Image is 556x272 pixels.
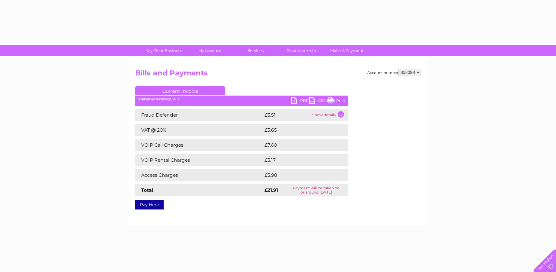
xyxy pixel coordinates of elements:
div: Account number [367,69,421,76]
td: VAT @ 20% [135,124,263,136]
a: Make A Payment [322,45,372,56]
a: Current Invoice [135,86,225,95]
td: £3.65 [263,124,334,136]
td: Fraud Defender [135,109,263,121]
a: Pay Here [135,200,164,209]
a: My Account [185,45,235,56]
td: £3.51 [263,109,311,121]
td: VOIP Call Charges [135,139,263,151]
a: Services [231,45,280,56]
td: VOIP Rental Charges [135,154,263,166]
a: My Clear Business [140,45,189,56]
td: Show details [311,109,348,121]
a: CSV [309,97,327,106]
strong: Total [141,187,153,193]
div: [DATE] [135,97,348,101]
td: £7.60 [263,139,334,151]
strong: £21.91 [264,187,278,193]
a: Print [327,97,345,106]
b: Statement Date: [138,97,169,101]
h2: Bills and Payments [135,69,421,80]
td: Payment will be taken on or around [DATE] [284,184,348,196]
td: £3.17 [263,154,333,166]
a: PDF [291,97,309,106]
td: Access Charges [135,169,263,181]
a: Customer Help [276,45,326,56]
td: £3.98 [263,169,334,181]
